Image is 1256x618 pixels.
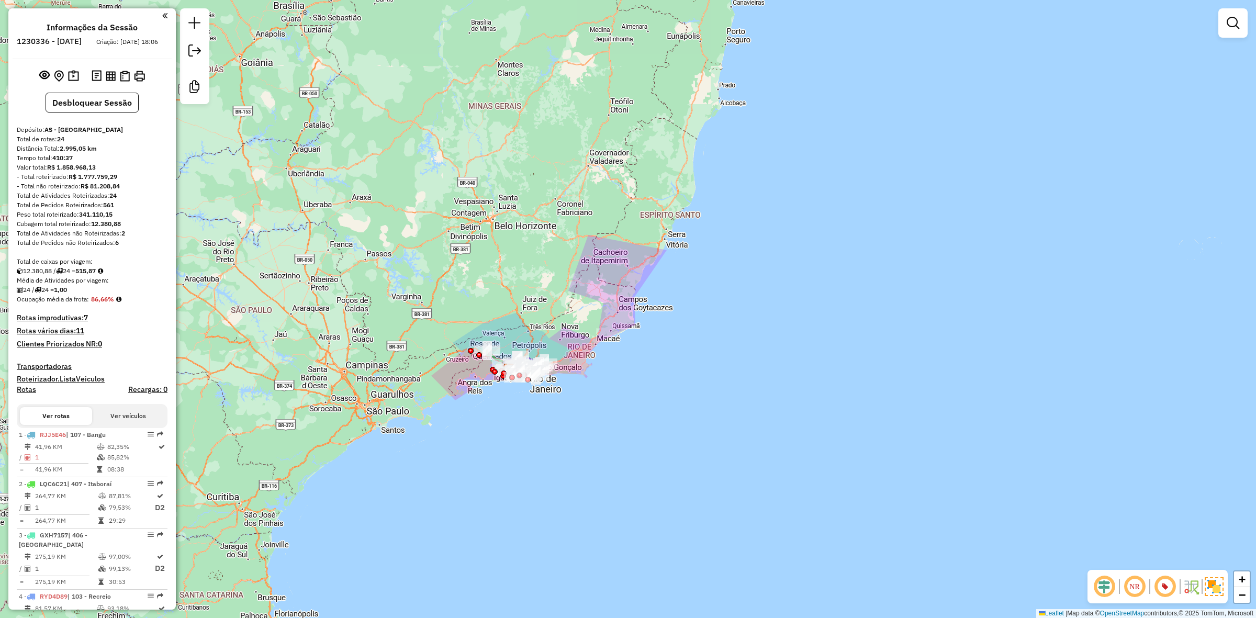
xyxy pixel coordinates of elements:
[54,286,67,294] strong: 1,00
[25,566,31,572] i: Total de Atividades
[98,268,103,274] i: Meta Caixas/viagem: 511,00 Diferença: 4,87
[17,340,167,349] h4: Clientes Priorizados NR:
[37,68,52,84] button: Exibir sessão original
[91,220,121,228] strong: 12.380,88
[98,493,106,499] i: % de utilização do peso
[19,431,106,439] span: 1 -
[17,385,36,394] h4: Rotas
[17,375,167,384] h4: Roteirizador.ListaVeiculos
[35,464,96,475] td: 41,96 KM
[157,532,163,538] em: Rota exportada
[148,593,154,599] em: Opções
[104,69,118,83] button: Visualizar relatório de Roteirização
[184,76,205,100] a: Criar modelo
[107,442,158,452] td: 82,35%
[118,69,132,84] button: Visualizar Romaneio
[17,153,167,163] div: Tempo total:
[157,554,163,560] i: Rota otimizada
[1239,588,1246,601] span: −
[17,229,167,238] div: Total de Atividades não Roteirizadas:
[17,285,167,295] div: 24 / 24 =
[108,562,154,575] td: 99,13%
[68,592,111,600] span: | 103 - Recreio
[107,603,158,614] td: 93,18%
[98,504,106,511] i: % de utilização da cubagem
[17,172,167,182] div: - Total roteirizado:
[19,592,111,600] span: 4 -
[19,577,24,587] td: =
[19,452,24,463] td: /
[1092,574,1117,599] span: Ocultar deslocamento
[17,295,89,303] span: Ocupação média da frota:
[1039,610,1064,617] a: Leaflet
[108,501,154,514] td: 79,53%
[47,23,138,32] h4: Informações da Sessão
[17,276,167,285] div: Média de Atividades por viagem:
[35,491,98,501] td: 264,77 KM
[1205,577,1224,596] img: Exibir/Ocultar setores
[66,68,81,84] button: Painel de Sugestão
[66,431,106,439] span: | 107 - Bangu
[52,68,66,84] button: Centralizar mapa no depósito ou ponto de apoio
[157,431,163,437] em: Rota exportada
[184,13,205,36] a: Nova sessão e pesquisa
[107,464,158,475] td: 08:38
[25,504,31,511] i: Total de Atividades
[1183,578,1199,595] img: Fluxo de ruas
[1100,610,1145,617] a: OpenStreetMap
[25,554,31,560] i: Distância Total
[159,444,165,450] i: Rota otimizada
[35,515,98,526] td: 264,77 KM
[57,135,64,143] strong: 24
[60,144,97,152] strong: 2.995,05 km
[17,268,23,274] i: Cubagem total roteirizado
[17,37,82,46] h6: 1230336 - [DATE]
[1066,610,1067,617] span: |
[184,40,205,64] a: Exportar sessão
[92,407,164,425] button: Ver veículos
[116,296,121,302] em: Média calculada utilizando a maior ocupação (%Peso ou %Cubagem) de cada rota da sessão. Rotas cro...
[69,173,117,181] strong: R$ 1.777.759,29
[35,603,96,614] td: 81,57 KM
[40,531,68,539] span: GXH7157
[148,532,154,538] em: Opções
[35,287,41,293] i: Total de rotas
[157,480,163,487] em: Rota exportada
[17,125,167,134] div: Depósito:
[1234,587,1250,603] a: Zoom out
[17,163,167,172] div: Valor total:
[47,163,96,171] strong: R$ 1.858.968,13
[17,182,167,191] div: - Total não roteirizado:
[155,502,165,514] p: D2
[19,515,24,526] td: =
[35,442,96,452] td: 41,96 KM
[40,592,68,600] span: RYD4D89
[17,362,167,371] h4: Transportadoras
[44,126,123,133] strong: AS - [GEOGRAPHIC_DATA]
[25,493,31,499] i: Distância Total
[159,605,165,612] i: Rota otimizada
[79,210,113,218] strong: 341.110,15
[35,501,98,514] td: 1
[17,287,23,293] i: Total de Atividades
[17,191,167,200] div: Total de Atividades Roteirizadas:
[25,605,31,612] i: Distância Total
[91,295,114,303] strong: 86,66%
[25,454,31,460] i: Total de Atividades
[97,454,105,460] i: % de utilização da cubagem
[1239,572,1246,586] span: +
[121,229,125,237] strong: 2
[1036,609,1256,618] div: Map data © contributors,© 2025 TomTom, Microsoft
[1122,574,1147,599] span: Ocultar NR
[108,577,154,587] td: 30:53
[108,491,154,501] td: 87,81%
[97,466,102,473] i: Tempo total em rota
[89,68,104,84] button: Logs desbloquear sessão
[19,464,24,475] td: =
[92,37,162,47] div: Criação: [DATE] 18:06
[109,192,117,199] strong: 24
[98,566,106,572] i: % de utilização da cubagem
[17,238,167,248] div: Total de Pedidos não Roteirizados:
[17,134,167,144] div: Total de rotas:
[35,452,96,463] td: 1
